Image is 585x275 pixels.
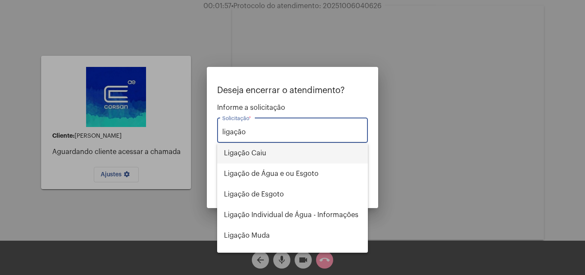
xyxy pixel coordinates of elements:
span: Ligação de Esgoto [224,184,361,205]
span: Ligação Caiu [224,143,361,163]
span: Ligação Individual de Água - Informações [224,205,361,225]
span: Informe a solicitação [217,104,368,112]
input: Buscar solicitação [222,128,363,136]
span: Ligação Muda [224,225,361,246]
p: Deseja encerrar o atendimento? [217,86,368,95]
span: Ligação de Água e ou Esgoto [224,163,361,184]
span: Religação (informações sobre) [224,246,361,266]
